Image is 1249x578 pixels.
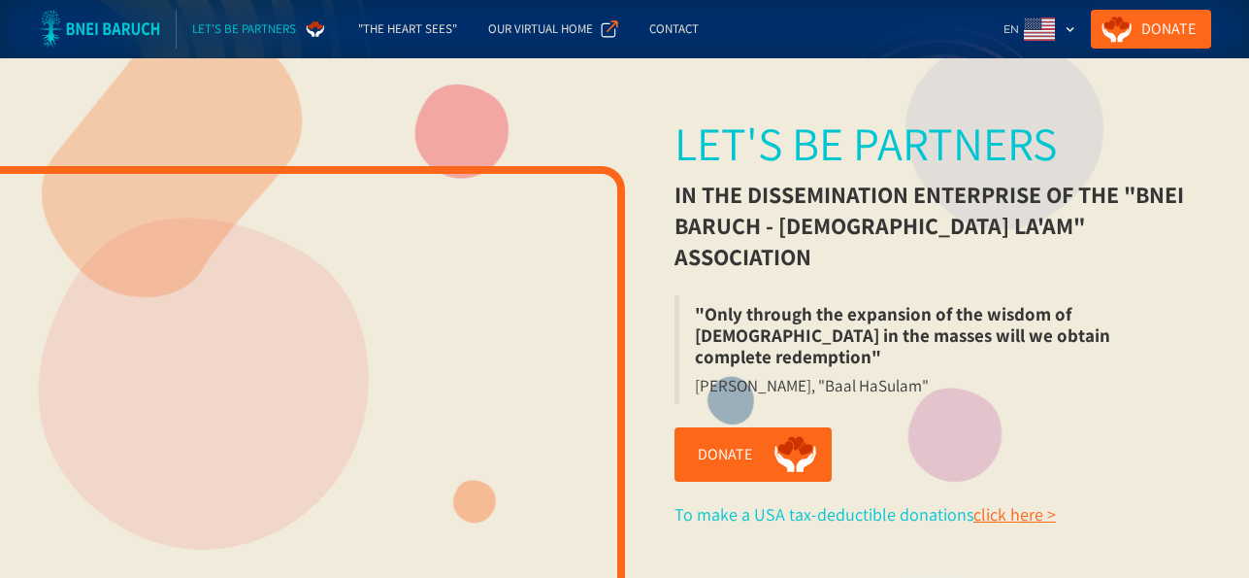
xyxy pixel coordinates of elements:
a: Let's be partners [177,10,343,49]
blockquote: "Only through the expansion of the wisdom of [DEMOGRAPHIC_DATA] in the masses will we obtain comp... [674,295,1200,375]
div: EN [1003,19,1019,39]
div: EN [996,10,1083,49]
a: Our Virtual Home [473,10,634,49]
a: click here > [973,503,1056,526]
blockquote: [PERSON_NAME], "Baal HaSulam" [674,375,944,404]
div: "The Heart Sees" [358,19,457,39]
div: Contact [649,19,699,39]
a: Contact [634,10,714,49]
a: "The Heart Sees" [343,10,473,49]
a: Donate [1091,10,1211,49]
div: Our Virtual Home [488,19,593,39]
a: Donate [674,427,832,482]
div: Let's be partners [674,117,1057,171]
div: Let's be partners [192,19,296,39]
div: To make a USA tax-deductible donations [674,505,1056,525]
div: in the dissemination enterprise of the "Bnei Baruch - [DEMOGRAPHIC_DATA] La'am" association [674,179,1200,272]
